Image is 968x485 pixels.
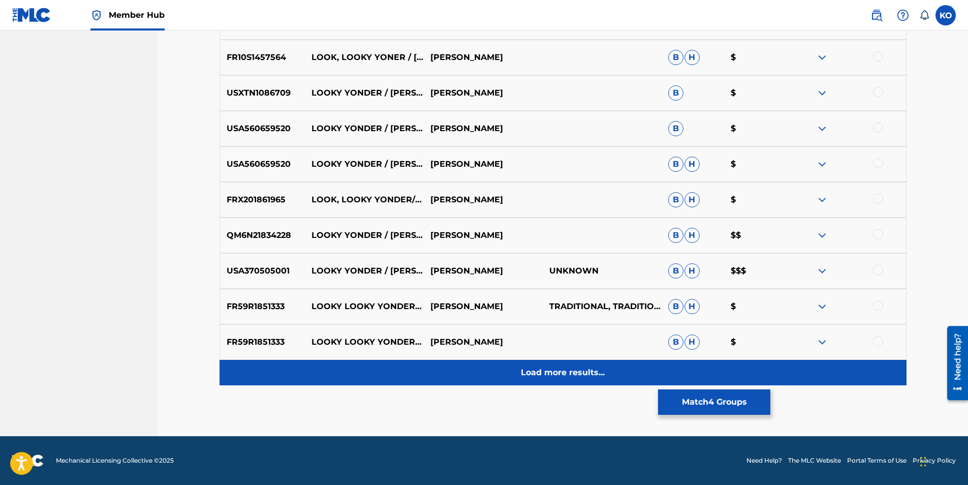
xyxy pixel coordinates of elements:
span: H [684,157,700,172]
p: LOOK, LOOKY YONER / [PERSON_NAME] [305,51,424,64]
img: expand [816,51,828,64]
p: Load more results... [521,367,605,379]
p: LOOKY YONDER / [PERSON_NAME] / YELLOW WOMEN'S DOORBELLS [305,158,424,170]
p: USA370505001 [220,265,305,277]
p: LOOKY LOOKY YONDER, [PERSON_NAME], YELLOW WOMAN'S DOORBELL [305,336,424,348]
span: B [668,228,683,243]
p: TRADITIONAL, TRADITIONAL [543,300,662,313]
p: [PERSON_NAME] [424,158,543,170]
span: B [668,50,683,65]
p: LOOKY YONDER / [PERSON_NAME] / YELLOW WOMEN'S DOORBELLS [305,87,424,99]
img: MLC Logo [12,8,51,22]
p: $ [724,300,787,313]
span: B [668,157,683,172]
p: $$$ [724,265,787,277]
span: H [684,228,700,243]
span: H [684,50,700,65]
p: $ [724,87,787,99]
p: FRX201861965 [220,194,305,206]
a: The MLC Website [788,456,841,465]
a: Need Help? [746,456,782,465]
img: expand [816,265,828,277]
span: B [668,192,683,207]
span: H [684,263,700,279]
div: Notifications [919,10,929,20]
p: USXTN1086709 [220,87,305,99]
span: H [684,299,700,314]
span: B [668,299,683,314]
p: [PERSON_NAME] [424,51,543,64]
img: search [870,9,883,21]
img: help [897,9,909,21]
p: UNKNOWN [543,265,662,277]
p: [PERSON_NAME] [424,87,543,99]
p: [PERSON_NAME] [424,336,543,348]
span: B [668,335,683,350]
div: Drag [920,446,926,477]
span: B [668,121,683,136]
p: [PERSON_NAME] [424,265,543,277]
img: logo [12,454,44,467]
span: B [668,263,683,279]
p: [PERSON_NAME] [424,123,543,135]
span: Mechanical Licensing Collective © 2025 [56,456,174,465]
a: Public Search [866,5,887,25]
p: $ [724,158,787,170]
img: expand [816,229,828,241]
p: USA560659520 [220,123,305,135]
img: expand [816,123,828,135]
p: LOOKY YONDER / [PERSON_NAME] / YELLOW WOMEN'S DOORBELLS [305,265,424,277]
p: $ [724,194,787,206]
p: LOOKY YONDER / [PERSON_NAME] / YELLOW WOMEN'S DOORBELLS [305,229,424,241]
div: Help [893,5,913,25]
img: expand [816,87,828,99]
iframe: Chat Widget [917,436,968,485]
a: Privacy Policy [913,456,956,465]
iframe: Resource Center [940,322,968,404]
img: expand [816,300,828,313]
button: Match4 Groups [658,389,770,415]
span: B [668,85,683,101]
img: expand [816,158,828,170]
p: FR59R1851333 [220,336,305,348]
p: LOOKY YONDER / [PERSON_NAME] / YELLOW WOMEN’S DOORBELLS [305,123,424,135]
p: LOOK, LOOKY YONDER/[PERSON_NAME]/YELLOW GAL [305,194,424,206]
p: $ [724,51,787,64]
p: LOOKY LOOKY YONDER, [PERSON_NAME], YELLOW WOMAN'S DOORBELL [305,300,424,313]
p: [PERSON_NAME] [424,300,543,313]
p: FR59R1851333 [220,300,305,313]
p: USA560659520 [220,158,305,170]
img: expand [816,336,828,348]
p: [PERSON_NAME] [424,194,543,206]
img: Top Rightsholder [90,9,103,21]
span: Member Hub [109,9,165,21]
img: expand [816,194,828,206]
span: H [684,192,700,207]
p: $ [724,336,787,348]
p: QM6N21834228 [220,229,305,241]
span: H [684,335,700,350]
p: [PERSON_NAME] [424,229,543,241]
p: $$ [724,229,787,241]
p: FR10S1457564 [220,51,305,64]
a: Portal Terms of Use [847,456,907,465]
div: User Menu [935,5,956,25]
p: $ [724,123,787,135]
